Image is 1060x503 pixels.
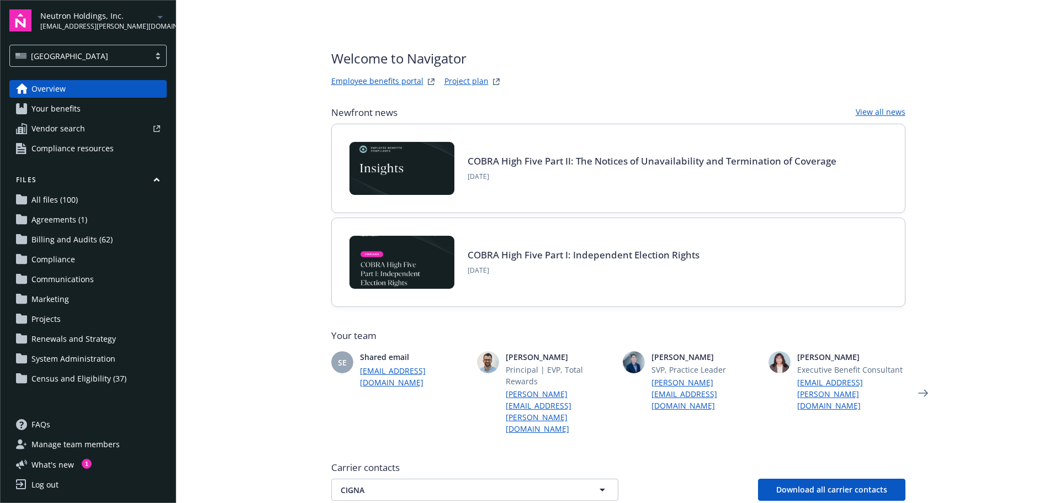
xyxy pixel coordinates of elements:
[31,459,74,470] span: What ' s new
[425,75,438,88] a: striveWebsite
[153,10,167,23] a: arrowDropDown
[9,436,167,453] a: Manage team members
[444,75,489,88] a: Project plan
[9,231,167,248] a: Billing and Audits (62)
[31,476,59,494] div: Log out
[360,351,468,363] span: Shared email
[31,50,108,62] span: [GEOGRAPHIC_DATA]
[331,49,503,68] span: Welcome to Navigator
[477,351,499,373] img: photo
[9,211,167,229] a: Agreements (1)
[768,351,791,373] img: photo
[331,461,905,474] span: Carrier contacts
[758,479,905,501] button: Download all carrier contacts
[360,365,468,388] a: [EMAIL_ADDRESS][DOMAIN_NAME]
[82,459,92,469] div: 1
[331,479,618,501] button: CIGNA
[331,75,423,88] a: Employee benefits portal
[797,377,905,411] a: [EMAIL_ADDRESS][PERSON_NAME][DOMAIN_NAME]
[31,211,87,229] span: Agreements (1)
[9,251,167,268] a: Compliance
[797,364,905,375] span: Executive Benefit Consultant
[9,290,167,308] a: Marketing
[9,459,92,470] button: What's new1
[9,80,167,98] a: Overview
[31,271,94,288] span: Communications
[31,370,126,388] span: Census and Eligibility (37)
[338,357,347,368] span: SE
[31,310,61,328] span: Projects
[9,100,167,118] a: Your benefits
[490,75,503,88] a: projectPlanWebsite
[506,388,614,435] a: [PERSON_NAME][EMAIL_ADDRESS][PERSON_NAME][DOMAIN_NAME]
[40,9,167,31] button: Neutron Holdings, Inc.[EMAIL_ADDRESS][PERSON_NAME][DOMAIN_NAME]arrowDropDown
[331,329,905,342] span: Your team
[9,9,31,31] img: navigator-logo.svg
[9,350,167,368] a: System Administration
[349,236,454,289] img: BLOG-Card Image - Compliance - COBRA High Five Pt 1 07-18-25.jpg
[31,290,69,308] span: Marketing
[31,191,78,209] span: All files (100)
[468,172,836,182] span: [DATE]
[9,191,167,209] a: All files (100)
[31,436,120,453] span: Manage team members
[856,106,905,119] a: View all news
[349,142,454,195] img: Card Image - EB Compliance Insights.png
[9,416,167,433] a: FAQs
[623,351,645,373] img: photo
[341,484,570,496] span: CIGNA
[40,22,153,31] span: [EMAIL_ADDRESS][PERSON_NAME][DOMAIN_NAME]
[651,351,760,363] span: [PERSON_NAME]
[9,120,167,137] a: Vendor search
[9,140,167,157] a: Compliance resources
[506,364,614,387] span: Principal | EVP, Total Rewards
[9,310,167,328] a: Projects
[31,120,85,137] span: Vendor search
[9,370,167,388] a: Census and Eligibility (37)
[31,231,113,248] span: Billing and Audits (62)
[31,330,116,348] span: Renewals and Strategy
[468,155,836,167] a: COBRA High Five Part II: The Notices of Unavailability and Termination of Coverage
[468,266,699,276] span: [DATE]
[31,140,114,157] span: Compliance resources
[31,80,66,98] span: Overview
[651,364,760,375] span: SVP, Practice Leader
[776,484,887,495] span: Download all carrier contacts
[9,271,167,288] a: Communications
[468,248,699,261] a: COBRA High Five Part I: Independent Election Rights
[914,384,932,402] a: Next
[797,351,905,363] span: [PERSON_NAME]
[31,251,75,268] span: Compliance
[9,175,167,189] button: Files
[15,50,144,62] span: [GEOGRAPHIC_DATA]
[9,330,167,348] a: Renewals and Strategy
[31,100,81,118] span: Your benefits
[506,351,614,363] span: [PERSON_NAME]
[651,377,760,411] a: [PERSON_NAME][EMAIL_ADDRESS][DOMAIN_NAME]
[31,416,50,433] span: FAQs
[331,106,397,119] span: Newfront news
[31,350,115,368] span: System Administration
[40,10,153,22] span: Neutron Holdings, Inc.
